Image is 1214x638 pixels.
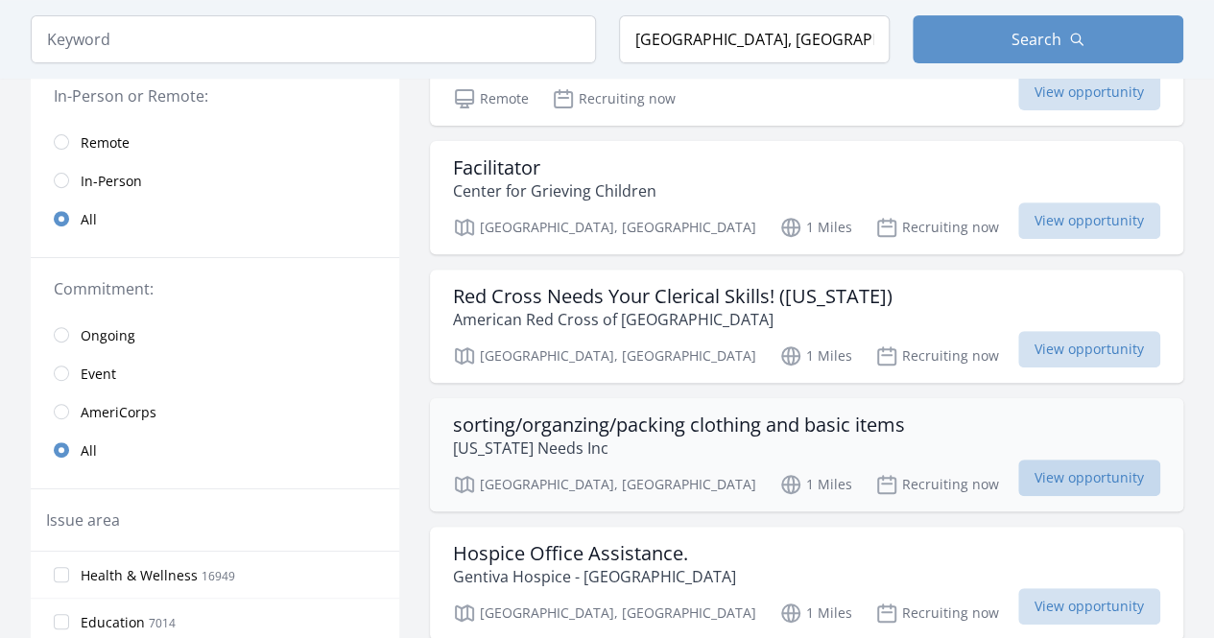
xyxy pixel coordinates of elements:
span: Ongoing [81,326,135,345]
a: Facilitator Center for Grieving Children [GEOGRAPHIC_DATA], [GEOGRAPHIC_DATA] 1 Miles Recruiting ... [430,141,1183,254]
p: Recruiting now [875,473,999,496]
a: All [31,431,399,469]
input: Location [619,15,890,63]
span: Education [81,613,145,632]
p: 1 Miles [779,216,852,239]
span: Event [81,365,116,384]
p: [GEOGRAPHIC_DATA], [GEOGRAPHIC_DATA] [453,473,756,496]
a: Red Cross Needs Your Clerical Skills! ([US_STATE]) American Red Cross of [GEOGRAPHIC_DATA] [GEOGR... [430,270,1183,383]
h3: Facilitator [453,156,656,179]
p: [GEOGRAPHIC_DATA], [GEOGRAPHIC_DATA] [453,216,756,239]
a: All [31,200,399,238]
p: 1 Miles [779,602,852,625]
a: Event [31,354,399,392]
span: View opportunity [1018,202,1160,239]
a: sorting/organzing/packing clothing and basic items [US_STATE] Needs Inc [GEOGRAPHIC_DATA], [GEOGR... [430,398,1183,511]
a: Remote [31,123,399,161]
p: Remote [453,87,529,110]
button: Search [913,15,1183,63]
span: 16949 [202,568,235,584]
span: Health & Wellness [81,566,198,585]
h3: Red Cross Needs Your Clerical Skills! ([US_STATE]) [453,285,893,308]
span: View opportunity [1018,331,1160,367]
p: Recruiting now [552,87,676,110]
a: In-Person [31,161,399,200]
span: View opportunity [1018,588,1160,625]
p: Gentiva Hospice - [GEOGRAPHIC_DATA] [453,565,736,588]
p: American Red Cross of [GEOGRAPHIC_DATA] [453,308,893,331]
span: View opportunity [1018,74,1160,110]
p: [GEOGRAPHIC_DATA], [GEOGRAPHIC_DATA] [453,602,756,625]
span: Search [1012,28,1061,51]
p: Recruiting now [875,602,999,625]
legend: Commitment: [54,277,376,300]
p: Recruiting now [875,344,999,367]
p: 1 Miles [779,344,852,367]
legend: In-Person or Remote: [54,84,376,107]
span: AmeriCorps [81,403,156,422]
p: 1 Miles [779,473,852,496]
p: Center for Grieving Children [453,179,656,202]
a: AmeriCorps [31,392,399,431]
span: 7014 [149,615,176,631]
span: All [81,210,97,229]
input: Keyword [31,15,596,63]
input: Health & Wellness 16949 [54,567,69,582]
p: Recruiting now [875,216,999,239]
span: All [81,441,97,461]
p: [GEOGRAPHIC_DATA], [GEOGRAPHIC_DATA] [453,344,756,367]
h3: Hospice Office Assistance. [453,542,736,565]
span: Remote [81,133,130,153]
span: View opportunity [1018,460,1160,496]
input: Education 7014 [54,614,69,629]
legend: Issue area [46,508,120,532]
a: Ongoing [31,316,399,354]
span: In-Person [81,172,142,191]
h3: sorting/organzing/packing clothing and basic items [453,414,905,437]
p: [US_STATE] Needs Inc [453,437,905,460]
